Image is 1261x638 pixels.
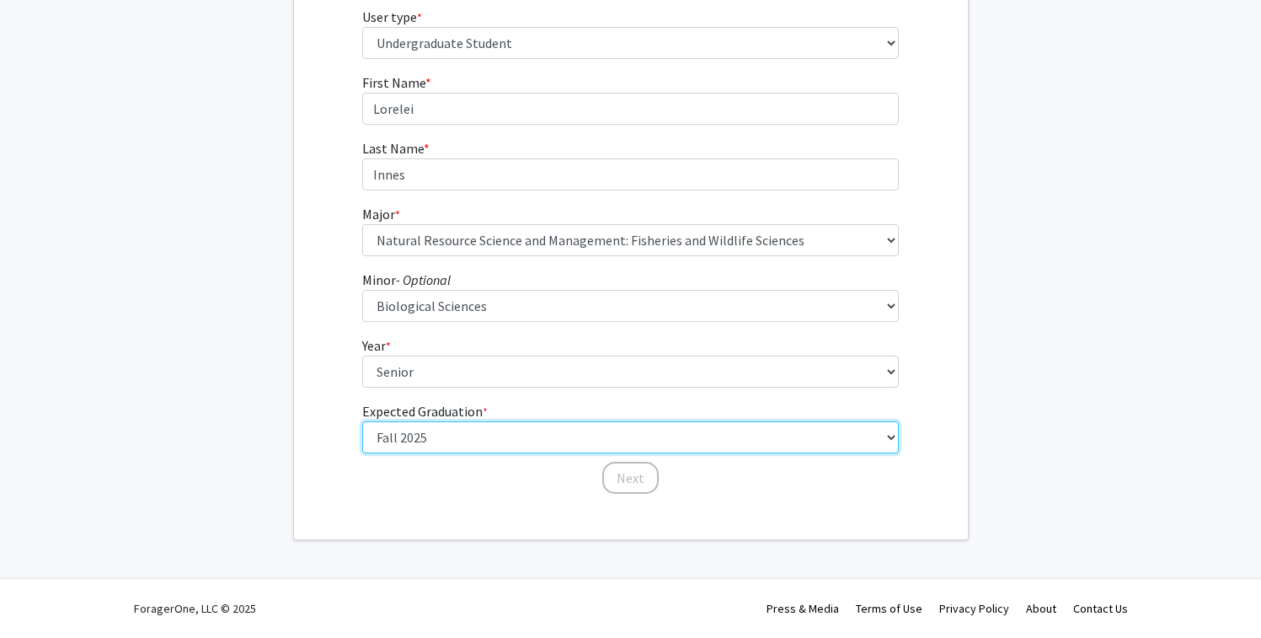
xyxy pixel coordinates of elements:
label: User type [362,7,422,27]
a: Terms of Use [856,601,922,616]
button: Next [602,462,659,494]
label: Minor [362,270,451,290]
a: Press & Media [767,601,839,616]
label: Year [362,335,391,356]
label: Major [362,204,400,224]
a: Privacy Policy [939,601,1009,616]
a: About [1026,601,1056,616]
label: Expected Graduation [362,401,488,421]
span: Last Name [362,140,424,157]
a: Contact Us [1073,601,1128,616]
span: First Name [362,74,425,91]
iframe: Chat [13,562,72,625]
i: - Optional [396,271,451,288]
div: ForagerOne, LLC © 2025 [134,579,256,638]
